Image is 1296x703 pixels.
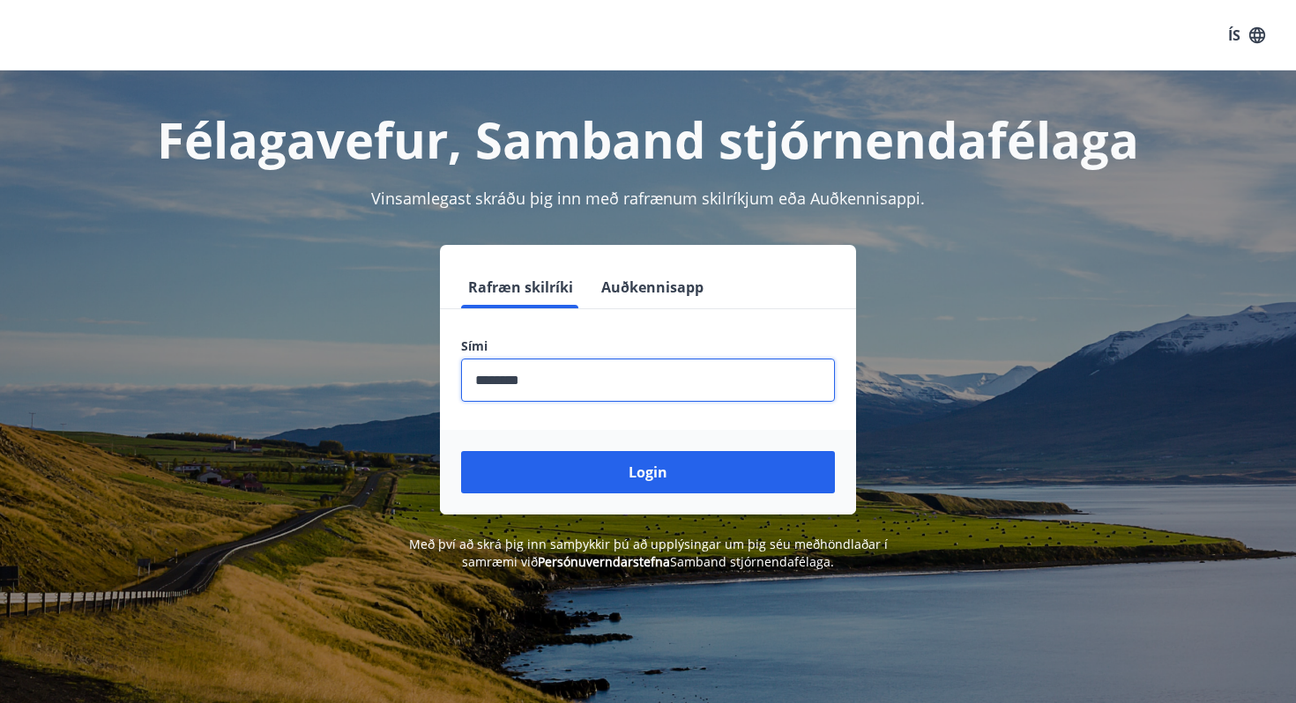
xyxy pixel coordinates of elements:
span: Vinsamlegast skráðu þig inn með rafrænum skilríkjum eða Auðkennisappi. [371,188,925,209]
span: Með því að skrá þig inn samþykkir þú að upplýsingar um þig séu meðhöndlaðar í samræmi við Samband... [409,536,888,570]
a: Persónuverndarstefna [538,553,670,570]
button: ÍS [1218,19,1275,51]
button: Login [461,451,835,493]
button: Auðkennisapp [594,266,711,308]
h1: Félagavefur, Samband stjórnendafélaga [34,106,1262,173]
label: Sími [461,337,835,355]
button: Rafræn skilríki [461,266,580,308]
